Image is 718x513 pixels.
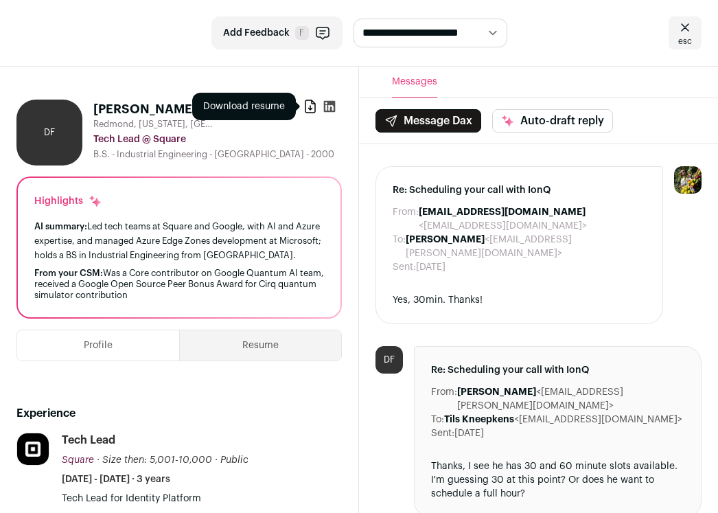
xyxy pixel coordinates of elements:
[34,219,324,262] div: Led tech teams at Square and Google, with AI and Azure expertise, and managed Azure Edge Zones de...
[62,472,170,486] span: [DATE] - [DATE] · 3 years
[492,109,613,133] button: Auto-draft reply
[16,405,342,422] h2: Experience
[392,67,437,98] button: Messages
[444,413,682,426] dd: <[EMAIL_ADDRESS][DOMAIN_NAME]>
[62,433,115,448] div: Tech Lead
[431,385,457,413] dt: From:
[678,36,692,47] span: esc
[457,385,684,413] dd: <[EMAIL_ADDRESS][PERSON_NAME][DOMAIN_NAME]>
[34,269,103,277] span: From your CSM:
[192,93,296,120] div: Download resume
[457,387,536,397] b: [PERSON_NAME]
[431,363,684,377] span: Re: Scheduling your call with IonQ
[406,233,646,260] dd: <[EMAIL_ADDRESS][PERSON_NAME][DOMAIN_NAME]>
[17,330,179,361] button: Profile
[416,260,445,274] dd: [DATE]
[419,205,646,233] dd: <[EMAIL_ADDRESS][DOMAIN_NAME]>
[375,346,403,374] div: DF
[180,330,341,361] button: Resume
[454,426,484,440] dd: [DATE]
[34,194,102,208] div: Highlights
[62,455,94,465] span: Square
[97,455,212,465] span: · Size then: 5,001-10,000
[406,235,485,244] b: [PERSON_NAME]
[431,426,454,440] dt: Sent:
[393,183,646,197] span: Re: Scheduling your call with IonQ
[93,119,217,130] span: Redmond, [US_STATE], [GEOGRAPHIC_DATA]
[669,16,702,49] a: esc
[17,433,49,465] img: d161dd41b6450e2d82c48920b184502b452b132bf7dd61cea461fc33a6d01c02.jpg
[211,16,343,49] button: Add Feedback F
[220,455,248,465] span: Public
[295,26,309,40] span: F
[393,260,416,274] dt: Sent:
[393,293,646,307] div: Yes, 30min. Thanks!
[444,415,514,424] b: Tils Kneepkens
[16,100,82,166] div: DF
[62,492,342,505] p: Tech Lead for Identity Platform
[34,222,87,231] span: AI summary:
[393,233,406,260] dt: To:
[674,166,702,194] img: 6689865-medium_jpg
[419,207,586,217] b: [EMAIL_ADDRESS][DOMAIN_NAME]
[431,413,444,426] dt: To:
[393,205,419,233] dt: From:
[93,100,197,119] h1: [PERSON_NAME]
[93,149,342,160] div: B.S. - Industrial Engineering - [GEOGRAPHIC_DATA] - 2000
[375,109,481,133] button: Message Dax
[34,268,324,301] div: Was a Core contributor on Google Quantum AI team, received a Google Open Source Peer Bonus Award ...
[93,133,342,146] div: Tech Lead @ Square
[223,26,290,40] span: Add Feedback
[431,459,684,501] div: Thanks, I see he has 30 and 60 minute slots available. I'm guessing 30 at this point? Or does he ...
[215,453,218,467] span: ·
